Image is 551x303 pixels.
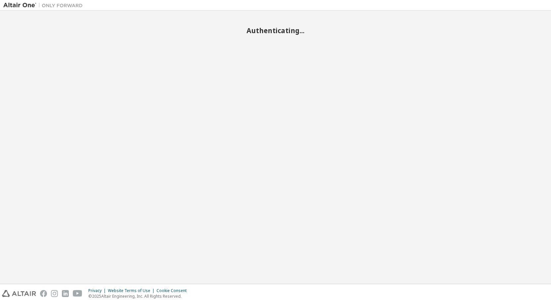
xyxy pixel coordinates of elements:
img: instagram.svg [51,290,58,297]
img: linkedin.svg [62,290,69,297]
img: facebook.svg [40,290,47,297]
img: youtube.svg [73,290,82,297]
div: Cookie Consent [157,288,191,293]
p: © 2025 Altair Engineering, Inc. All Rights Reserved. [88,293,191,299]
div: Privacy [88,288,108,293]
img: altair_logo.svg [2,290,36,297]
div: Website Terms of Use [108,288,157,293]
h2: Authenticating... [3,26,548,35]
img: Altair One [3,2,86,9]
